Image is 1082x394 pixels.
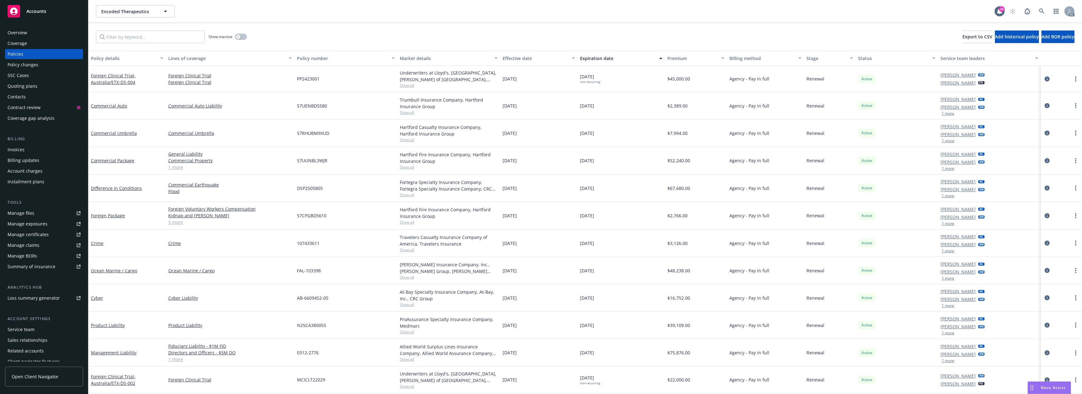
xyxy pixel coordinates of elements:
[667,376,690,383] span: $22,000.00
[5,325,83,335] a: Service team
[400,137,498,142] span: Show all
[942,112,954,115] button: 1 more
[729,240,769,247] span: Agency - Pay in full
[168,157,292,164] a: Commercial Property
[168,164,292,170] a: 1 more
[8,166,42,176] div: Account charges
[942,359,954,363] button: 1 more
[729,103,769,109] span: Agency - Pay in full
[1043,157,1051,164] a: circleInformation
[503,185,517,191] span: [DATE]
[5,60,83,70] a: Policy changes
[5,145,83,155] a: Invoices
[667,130,688,136] span: $7,994.00
[940,315,976,322] a: [PERSON_NAME]
[5,92,83,102] a: Contacts
[168,376,292,383] a: Foreign Clinical Trial
[168,240,292,247] a: Crime
[400,110,498,115] span: Show all
[503,295,517,301] span: [DATE]
[297,55,388,62] div: Policy number
[1041,385,1066,390] span: Nova Assist
[5,49,83,59] a: Policies
[580,80,600,84] div: non-recurring
[1043,212,1051,219] a: circleInformation
[166,51,294,66] button: Lines of coverage
[580,73,600,84] span: [DATE]
[940,186,976,193] a: [PERSON_NAME]
[729,349,769,356] span: Agency - Pay in full
[940,373,976,379] a: [PERSON_NAME]
[503,349,517,356] span: [DATE]
[940,96,976,103] a: [PERSON_NAME]
[861,268,873,273] span: Active
[8,335,47,345] div: Sales relationships
[503,157,517,164] span: [DATE]
[580,130,594,136] span: [DATE]
[729,75,769,82] span: Agency - Pay in full
[856,51,938,66] button: Status
[940,351,976,358] a: [PERSON_NAME]
[940,159,976,165] a: [PERSON_NAME]
[1072,349,1079,357] a: more
[91,350,137,356] a: Management Liability
[8,219,47,229] div: Manage exposures
[942,304,954,308] button: 1 more
[168,130,292,136] a: Commercial Umbrella
[727,51,804,66] button: Billing method
[861,76,873,82] span: Active
[8,262,55,272] div: Summary of insurance
[729,295,769,301] span: Agency - Pay in full
[8,325,35,335] div: Service team
[168,103,292,109] a: Commercial Auto Liability
[861,213,873,219] span: Active
[5,262,83,272] a: Summary of insurance
[1028,381,1071,394] button: Nova Assist
[101,8,156,15] span: Encoded Therapeutics
[1072,102,1079,109] a: more
[400,179,498,192] div: Fortegra Specialty Insurance Company, Fortegra Specialty Insurance Company, CRC Group
[940,323,976,330] a: [PERSON_NAME]
[940,288,976,295] a: [PERSON_NAME]
[400,192,498,197] span: Show all
[580,381,600,385] div: non-recurring
[397,51,500,66] button: Market details
[1072,376,1079,384] a: more
[940,296,976,302] a: [PERSON_NAME]
[580,295,594,301] span: [DATE]
[8,70,29,80] div: SSC Cases
[995,34,1039,40] span: Add historical policy
[91,158,134,164] a: Commercial Package
[729,376,769,383] span: Agency - Pay in full
[297,376,325,383] span: MCICLT22029
[580,349,594,356] span: [DATE]
[297,157,327,164] span: 57UUNBL3WJR
[400,83,498,88] span: Show all
[168,219,292,225] a: 5 more
[942,331,954,335] button: 1 more
[861,158,873,164] span: Active
[8,60,38,70] div: Policy changes
[91,213,125,219] a: Foreign Package
[942,222,954,225] button: 1 more
[806,267,824,274] span: Renewal
[8,49,23,59] div: Policies
[940,214,976,220] a: [PERSON_NAME]
[503,75,517,82] span: [DATE]
[297,240,320,247] span: 107433611
[729,185,769,191] span: Agency - Pay in full
[861,185,873,191] span: Active
[400,151,498,164] div: Hartford Fire Insurance Company, Hartford Insurance Group
[8,251,37,261] div: Manage BORs
[1072,212,1079,219] a: more
[1043,102,1051,109] a: circleInformation
[861,322,873,328] span: Active
[806,103,824,109] span: Renewal
[503,55,568,62] div: Effective date
[580,157,594,164] span: [DATE]
[297,75,320,82] span: PP2423001
[503,322,517,329] span: [DATE]
[400,69,498,83] div: Underwriters at Lloyd's, [GEOGRAPHIC_DATA], [PERSON_NAME] of [GEOGRAPHIC_DATA], Clinical Trials I...
[580,322,594,329] span: [DATE]
[168,356,292,363] a: 1 more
